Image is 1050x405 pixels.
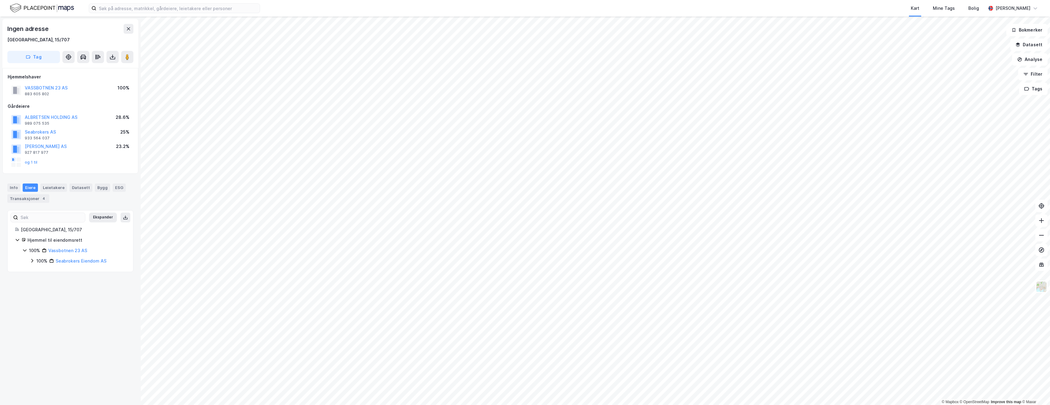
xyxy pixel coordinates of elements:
div: 4 [41,195,47,202]
div: 883 605 802 [25,92,49,97]
input: Søk på adresse, matrikkel, gårdeiere, leietakere eller personer [96,4,260,13]
div: Bolig [968,5,979,12]
button: Tags [1019,83,1048,95]
div: Leietakere [40,184,67,191]
img: Z [1036,281,1047,293]
img: logo.f888ab2527a4732fd821a326f86c7f29.svg [10,3,74,13]
div: Hjemmelshaver [8,73,133,81]
a: Seabrokers Eiendom AS [56,258,106,263]
div: 927 817 977 [25,150,48,155]
div: Datasett [69,184,92,191]
button: Datasett [1010,39,1048,51]
div: 100% [29,247,40,254]
div: 23.2% [116,143,129,150]
div: 28.6% [116,114,129,121]
button: Filter [1018,68,1048,80]
a: Improve this map [991,400,1021,404]
a: Vassbotnen 23 AS [48,248,87,253]
div: Kart [911,5,919,12]
button: Analyse [1012,53,1048,66]
div: Ingen adresse [7,24,50,34]
div: [GEOGRAPHIC_DATA], 15/707 [7,36,70,44]
div: Bygg [95,184,110,191]
div: Kontrollprogram for chat [1019,376,1050,405]
button: Bokmerker [1006,24,1048,36]
a: OpenStreetMap [960,400,989,404]
div: 989 075 535 [25,121,49,126]
div: [PERSON_NAME] [996,5,1030,12]
div: 100% [117,84,129,92]
div: [GEOGRAPHIC_DATA], 15/707 [21,226,126,233]
div: 100% [36,257,47,265]
div: Info [7,184,20,191]
div: Eiere [23,184,38,191]
div: 933 564 037 [25,136,50,141]
button: Ekspander [89,213,117,222]
input: Søk [18,213,85,222]
div: Mine Tags [933,5,955,12]
div: Transaksjoner [7,194,49,203]
button: Tag [7,51,60,63]
div: Hjemmel til eiendomsrett [28,237,126,244]
div: Gårdeiere [8,103,133,110]
div: 25% [120,128,129,136]
iframe: Chat Widget [1019,376,1050,405]
div: ESG [113,184,126,191]
a: Mapbox [942,400,959,404]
